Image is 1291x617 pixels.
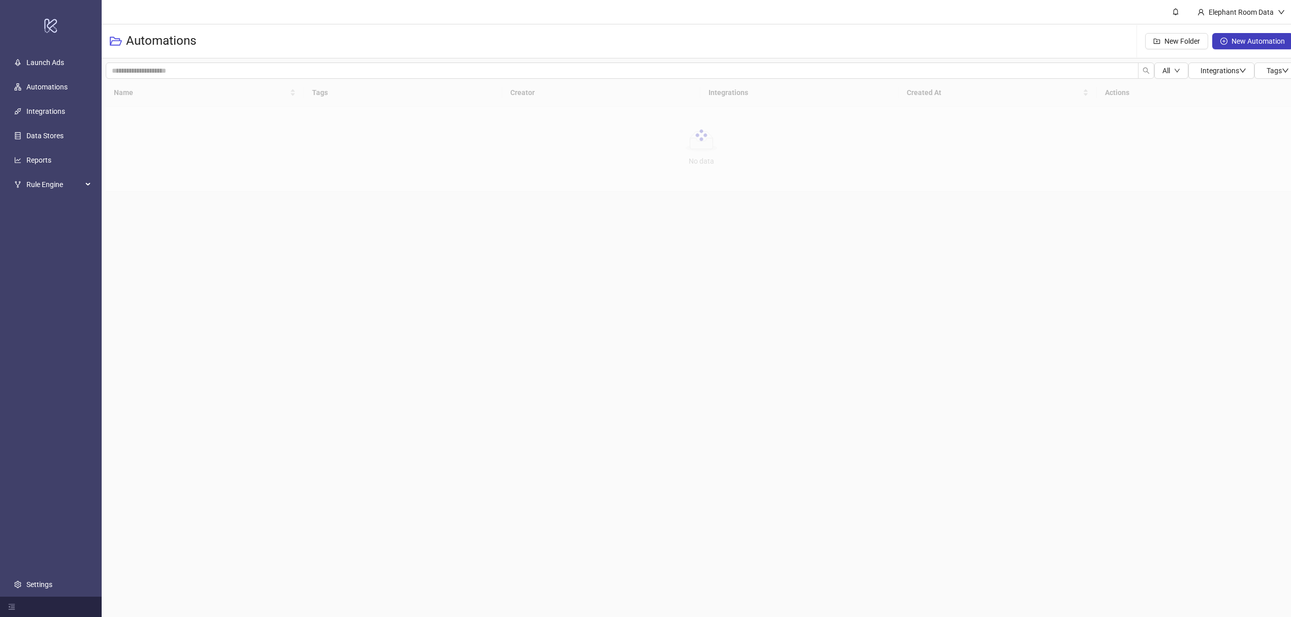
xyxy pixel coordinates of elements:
span: plus-circle [1220,38,1227,45]
a: Automations [26,83,68,91]
span: down [1239,67,1246,74]
span: down [1174,68,1180,74]
div: Elephant Room Data [1205,7,1278,18]
a: Integrations [26,107,65,115]
a: Reports [26,156,51,164]
span: search [1143,67,1150,74]
button: Integrationsdown [1188,63,1254,79]
span: fork [14,181,21,188]
button: New Folder [1145,33,1208,49]
span: Tags [1267,67,1289,75]
button: Alldown [1154,63,1188,79]
span: bell [1172,8,1179,15]
span: folder-add [1153,38,1160,45]
span: Rule Engine [26,174,82,195]
h3: Automations [126,33,196,49]
span: menu-fold [8,603,15,610]
span: Integrations [1201,67,1246,75]
a: Launch Ads [26,58,64,67]
span: user [1197,9,1205,16]
span: All [1162,67,1170,75]
a: Data Stores [26,132,64,140]
span: down [1282,67,1289,74]
span: New Folder [1164,37,1200,45]
span: folder-open [110,35,122,47]
span: New Automation [1232,37,1285,45]
span: down [1278,9,1285,16]
a: Settings [26,580,52,589]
